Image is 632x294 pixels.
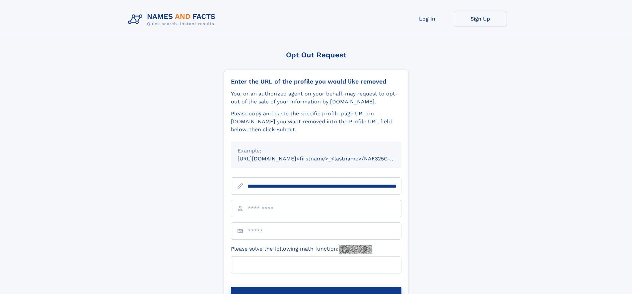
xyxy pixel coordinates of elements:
[231,78,401,85] div: Enter the URL of the profile you would like removed
[231,245,372,254] label: Please solve the following math function:
[238,147,395,155] div: Example:
[401,11,454,27] a: Log In
[231,110,401,134] div: Please copy and paste the specific profile page URL on [DOMAIN_NAME] you want removed into the Pr...
[125,11,221,29] img: Logo Names and Facts
[454,11,507,27] a: Sign Up
[238,155,414,162] small: [URL][DOMAIN_NAME]<firstname>_<lastname>/NAF325G-xxxxxxxx
[224,51,408,59] div: Opt Out Request
[231,90,401,106] div: You, or an authorized agent on your behalf, may request to opt-out of the sale of your informatio...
